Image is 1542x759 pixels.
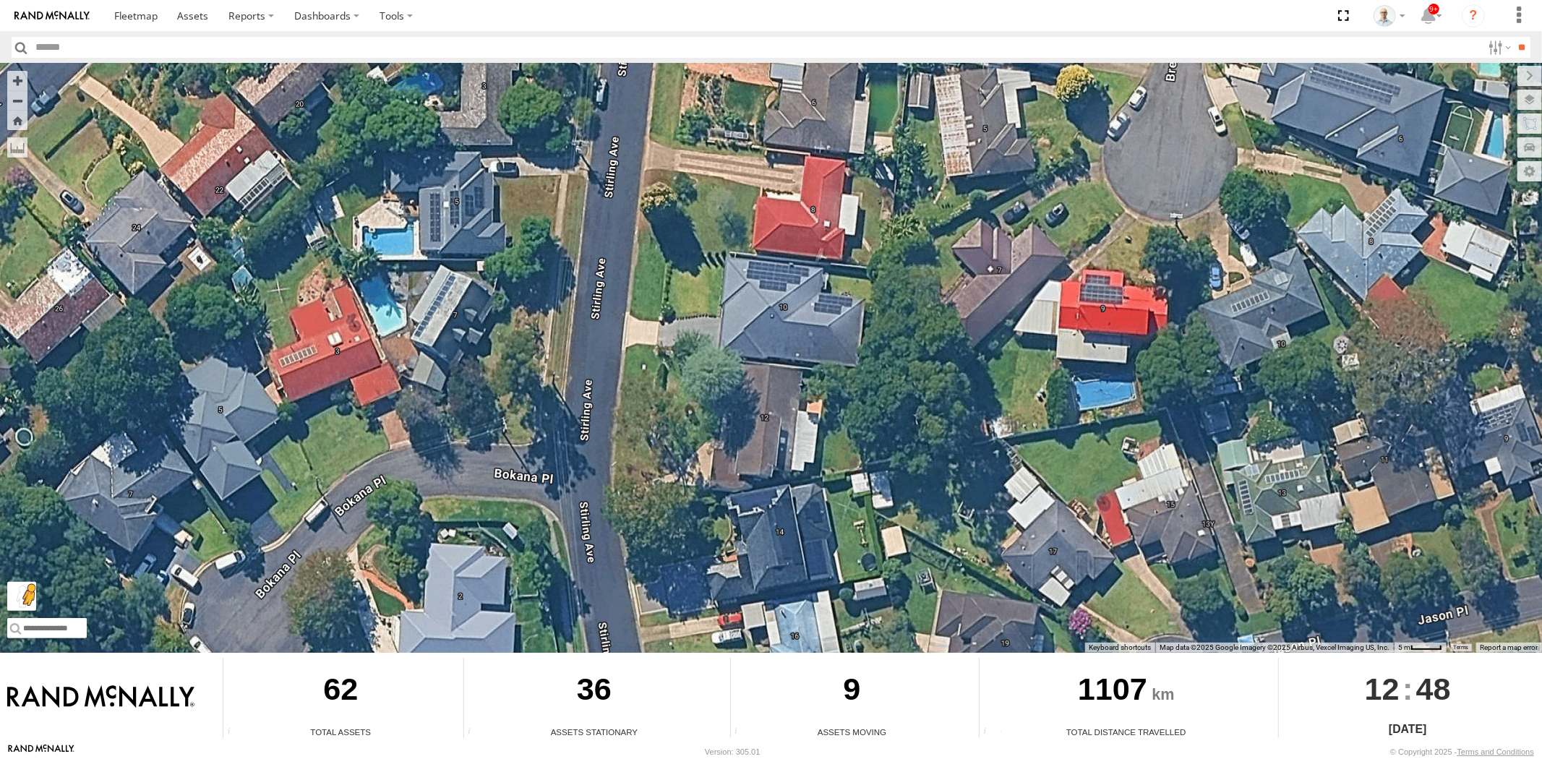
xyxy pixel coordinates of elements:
[1454,644,1469,650] a: Terms
[14,11,90,21] img: rand-logo.svg
[1160,643,1389,651] span: Map data ©2025 Google Imagery ©2025 Airbus, Vexcel Imaging US, Inc.
[223,726,458,738] div: Total Assets
[980,726,1273,738] div: Total Distance Travelled
[1462,4,1485,27] i: ?
[1089,643,1151,653] button: Keyboard shortcuts
[464,658,725,726] div: 36
[731,726,974,738] div: Assets Moving
[1483,37,1514,58] label: Search Filter Options
[705,747,760,756] div: Version: 305.01
[8,745,74,759] a: Visit our Website
[1416,658,1451,720] span: 48
[1457,747,1534,756] a: Terms and Conditions
[7,685,194,710] img: Rand McNally
[7,111,27,130] button: Zoom Home
[223,727,245,738] div: Total number of Enabled Assets
[7,71,27,90] button: Zoom in
[7,582,36,611] button: Drag Pegman onto the map to open Street View
[1390,747,1534,756] div: © Copyright 2025 -
[731,658,974,726] div: 9
[223,658,458,726] div: 62
[464,726,725,738] div: Assets Stationary
[1365,658,1400,720] span: 12
[1279,721,1537,738] div: [DATE]
[980,727,1001,738] div: Total distance travelled by all assets within specified date range and applied filters
[980,658,1273,726] div: 1107
[1398,643,1410,651] span: 5 m
[1517,161,1542,181] label: Map Settings
[7,137,27,158] label: Measure
[1368,5,1410,27] div: Kurt Byers
[731,727,753,738] div: Total number of assets current in transit.
[1279,658,1537,720] div: :
[7,90,27,111] button: Zoom out
[464,727,486,738] div: Total number of assets current stationary.
[1480,643,1538,651] a: Report a map error
[1394,643,1447,653] button: Map Scale: 5 m per 40 pixels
